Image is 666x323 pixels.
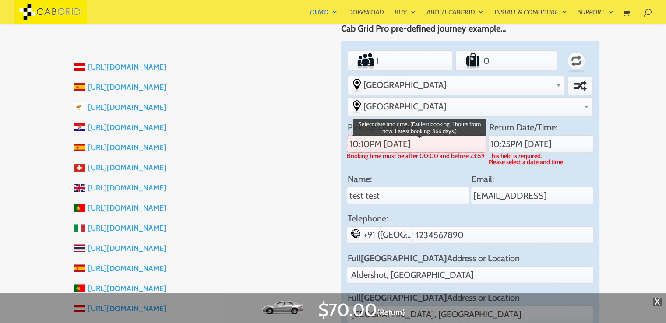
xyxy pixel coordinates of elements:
div: Select country dialling code [348,227,411,242]
a: [URL][DOMAIN_NAME] [88,244,166,253]
span: Click to switch [377,305,405,320]
a: [URL][DOMAIN_NAME] [88,123,166,132]
strong: [GEOGRAPHIC_DATA] [361,253,447,263]
span: X [653,298,662,306]
input: Pick Up Date/Time [347,135,486,153]
label: Return Date/Time: [488,122,593,133]
a: [URL][DOMAIN_NAME] [88,63,166,71]
label: Pick Up Date/Time: [347,122,486,133]
li: Select date and time. (Earliest return: 2 hours from now. Latest return: 366 days.) [488,118,593,169]
input: Number of Passengers Number of Passengers [374,52,425,70]
span: +91 ([GEOGRAPHIC_DATA]/[GEOGRAPHIC_DATA]) [363,229,411,240]
label: This field is required. [488,153,593,159]
input: Enter your telephone number [412,227,592,243]
a: CabGrid Taxi Plugin [14,6,87,15]
input: Return Date/Time [488,135,593,153]
h4: Cab Grid Pro pre-defined journey example… [341,24,599,38]
label: Swap selected destinations [569,78,591,94]
a: [URL][DOMAIN_NAME] [88,204,166,212]
a: Support [578,9,613,24]
input: Enter your email address here [471,187,593,204]
a: [URL][DOMAIN_NAME] [88,284,166,293]
a: [URL][DOMAIN_NAME] [88,224,166,232]
a: Buy [395,9,416,24]
a: [URL][DOMAIN_NAME] [88,143,166,152]
a: [URL][DOMAIN_NAME] [88,264,166,273]
label: Please select a date and time [488,159,593,165]
span: 70.00 [328,299,377,320]
input: Enter your full name here [347,187,469,204]
div: Select the place the destination address is within [348,98,592,115]
a: Download [348,9,384,24]
a: [URL][DOMAIN_NAME] [88,163,166,172]
label: Booking time must be after 00:00 and before 23:59 [347,153,486,159]
div: Select the place the starting address falls within [348,76,564,94]
label: Email: [471,174,593,184]
a: [URL][DOMAIN_NAME] [88,183,166,192]
a: Demo [310,9,337,24]
label: Number of Suitcases [457,52,482,70]
a: [URL][DOMAIN_NAME] [88,83,166,91]
input: Number of Suitcases Number of Suitcases [482,52,531,70]
label: Full Address or Location [347,292,593,303]
input: Enter the address where your journey starts here [347,266,593,284]
a: About CabGrid [426,9,483,24]
label: Full Address or Location [347,253,593,263]
span: [GEOGRAPHIC_DATA] [363,80,553,90]
img: Standard [261,295,305,320]
li: Select date and time. (Earliest booking: 1 hours from now. Latest booking: 366 days.) [347,118,486,169]
label: Number of Passengers [349,52,374,70]
span: $ [318,299,328,320]
span: [GEOGRAPHIC_DATA] [363,101,581,112]
label: Name: [347,174,469,184]
label: Return [561,48,592,74]
a: [URL][DOMAIN_NAME] [88,103,166,112]
label: Telephone: [347,213,593,224]
strong: [GEOGRAPHIC_DATA] [361,292,447,303]
a: Install & Configure [494,9,567,24]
